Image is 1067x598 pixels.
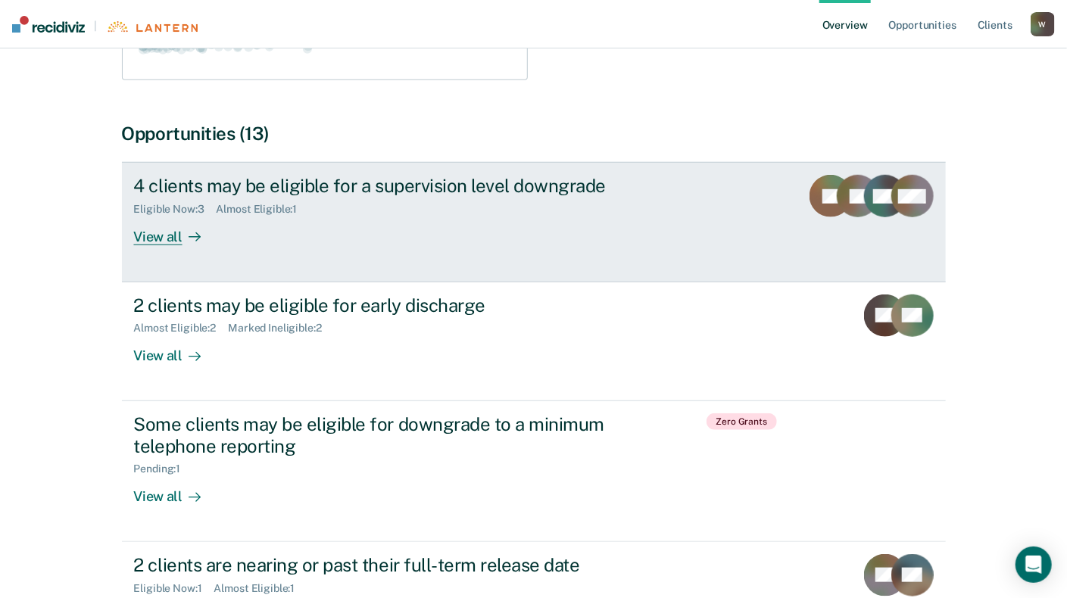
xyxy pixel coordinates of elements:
[134,582,214,595] div: Eligible Now : 1
[1031,12,1055,36] button: W
[85,20,106,33] span: |
[134,175,666,197] div: 4 clients may be eligible for a supervision level downgrade
[228,322,333,335] div: Marked Ineligible : 2
[134,322,229,335] div: Almost Eligible : 2
[122,162,946,282] a: 4 clients may be eligible for a supervision level downgradeEligible Now:3Almost Eligible:1View all
[122,401,946,542] a: Some clients may be eligible for downgrade to a minimum telephone reportingPending:1View all Zero...
[134,203,217,216] div: Eligible Now : 3
[707,413,778,430] span: Zero Grants
[134,463,193,475] div: Pending : 1
[134,216,219,245] div: View all
[134,294,666,316] div: 2 clients may be eligible for early discharge
[134,554,666,576] div: 2 clients are nearing or past their full-term release date
[106,21,198,33] img: Lantern
[12,16,85,33] img: Recidiviz
[122,282,946,401] a: 2 clients may be eligible for early dischargeAlmost Eligible:2Marked Ineligible:2View all
[122,123,946,145] div: Opportunities (13)
[1016,547,1052,583] div: Open Intercom Messenger
[217,203,310,216] div: Almost Eligible : 1
[134,413,666,457] div: Some clients may be eligible for downgrade to a minimum telephone reporting
[12,16,198,33] a: |
[214,582,307,595] div: Almost Eligible : 1
[134,335,219,364] div: View all
[134,475,219,505] div: View all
